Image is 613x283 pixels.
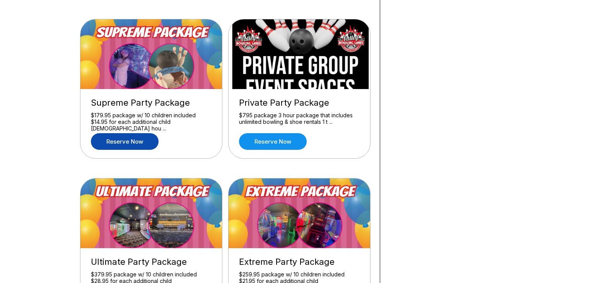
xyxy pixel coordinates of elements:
div: $179.95 package w/ 10 children included $14.95 for each additional child [DEMOGRAPHIC_DATA] hou ... [91,112,212,125]
a: Reserve now [91,133,159,150]
div: $795 package 3 hour package that includes unlimited bowling & shoe rentals 1 t ... [239,112,360,125]
div: Private Party Package [239,98,360,108]
a: Reserve now [239,133,307,150]
img: Extreme Party Package [229,178,371,248]
div: Extreme Party Package [239,257,360,267]
div: Supreme Party Package [91,98,212,108]
div: Ultimate Party Package [91,257,212,267]
img: Private Party Package [229,19,371,89]
img: Ultimate Party Package [80,178,223,248]
img: Supreme Party Package [80,19,223,89]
